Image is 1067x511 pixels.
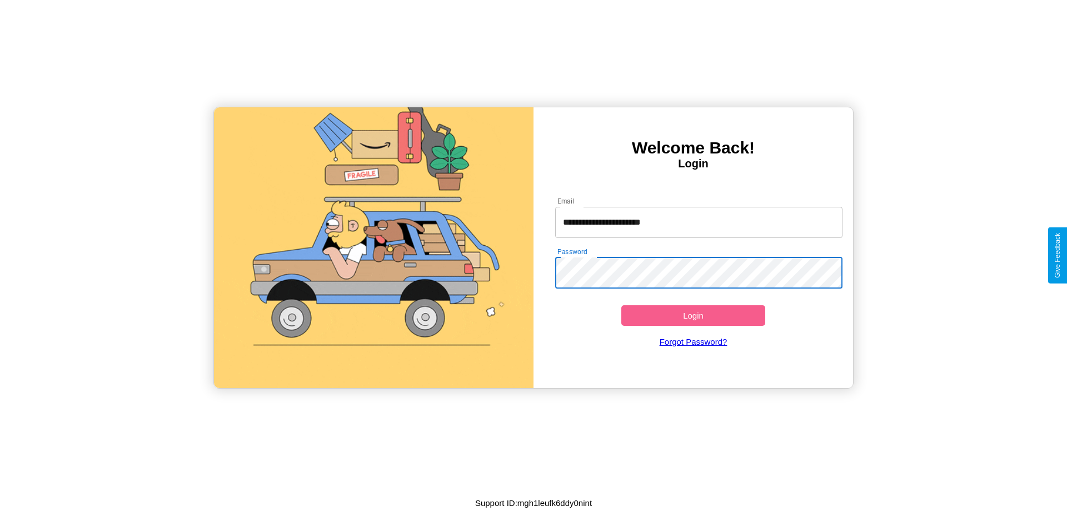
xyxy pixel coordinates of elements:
[557,247,587,256] label: Password
[1054,233,1061,278] div: Give Feedback
[214,107,533,388] img: gif
[475,495,592,510] p: Support ID: mgh1leufk6ddy0nint
[621,305,765,326] button: Login
[533,138,853,157] h3: Welcome Back!
[533,157,853,170] h4: Login
[557,196,575,206] label: Email
[550,326,837,358] a: Forgot Password?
